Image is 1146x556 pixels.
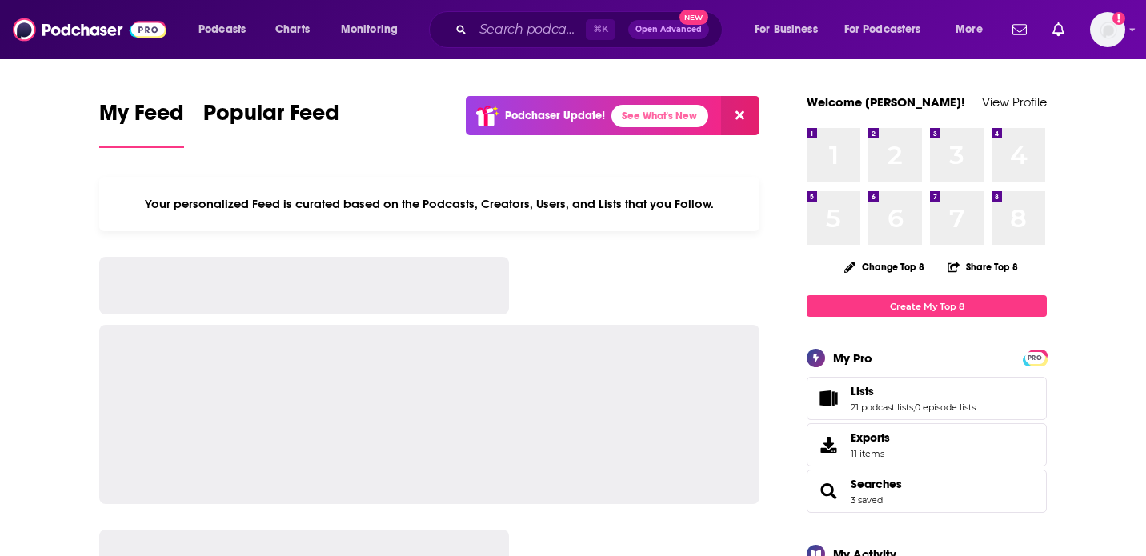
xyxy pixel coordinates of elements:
[844,18,921,41] span: For Podcasters
[807,377,1047,420] span: Lists
[99,177,759,231] div: Your personalized Feed is curated based on the Podcasts, Creators, Users, and Lists that you Follow.
[913,402,915,413] span: ,
[679,10,708,25] span: New
[1090,12,1125,47] img: User Profile
[203,99,339,136] span: Popular Feed
[203,99,339,148] a: Popular Feed
[851,448,890,459] span: 11 items
[807,423,1047,466] a: Exports
[1025,352,1044,364] span: PRO
[982,94,1047,110] a: View Profile
[1090,12,1125,47] span: Logged in as megcassidy
[505,109,605,122] p: Podchaser Update!
[99,99,184,136] span: My Feed
[586,19,615,40] span: ⌘ K
[915,402,976,413] a: 0 episode lists
[807,295,1047,317] a: Create My Top 8
[944,17,1003,42] button: open menu
[851,402,913,413] a: 21 podcast lists
[187,17,266,42] button: open menu
[812,434,844,456] span: Exports
[611,105,708,127] a: See What's New
[13,14,166,45] img: Podchaser - Follow, Share and Rate Podcasts
[812,480,844,502] a: Searches
[807,94,965,110] a: Welcome [PERSON_NAME]!
[444,11,738,48] div: Search podcasts, credits, & more...
[956,18,983,41] span: More
[330,17,419,42] button: open menu
[812,387,844,410] a: Lists
[851,384,976,398] a: Lists
[833,350,872,366] div: My Pro
[265,17,319,42] a: Charts
[473,17,586,42] input: Search podcasts, credits, & more...
[628,20,709,39] button: Open AdvancedNew
[851,430,890,445] span: Exports
[99,99,184,148] a: My Feed
[1025,351,1044,363] a: PRO
[635,26,702,34] span: Open Advanced
[743,17,838,42] button: open menu
[755,18,818,41] span: For Business
[1090,12,1125,47] button: Show profile menu
[947,251,1019,282] button: Share Top 8
[1006,16,1033,43] a: Show notifications dropdown
[1046,16,1071,43] a: Show notifications dropdown
[851,494,883,506] a: 3 saved
[834,17,944,42] button: open menu
[341,18,398,41] span: Monitoring
[198,18,246,41] span: Podcasts
[275,18,310,41] span: Charts
[1112,12,1125,25] svg: Add a profile image
[851,384,874,398] span: Lists
[807,470,1047,513] span: Searches
[851,477,902,491] a: Searches
[835,257,934,277] button: Change Top 8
